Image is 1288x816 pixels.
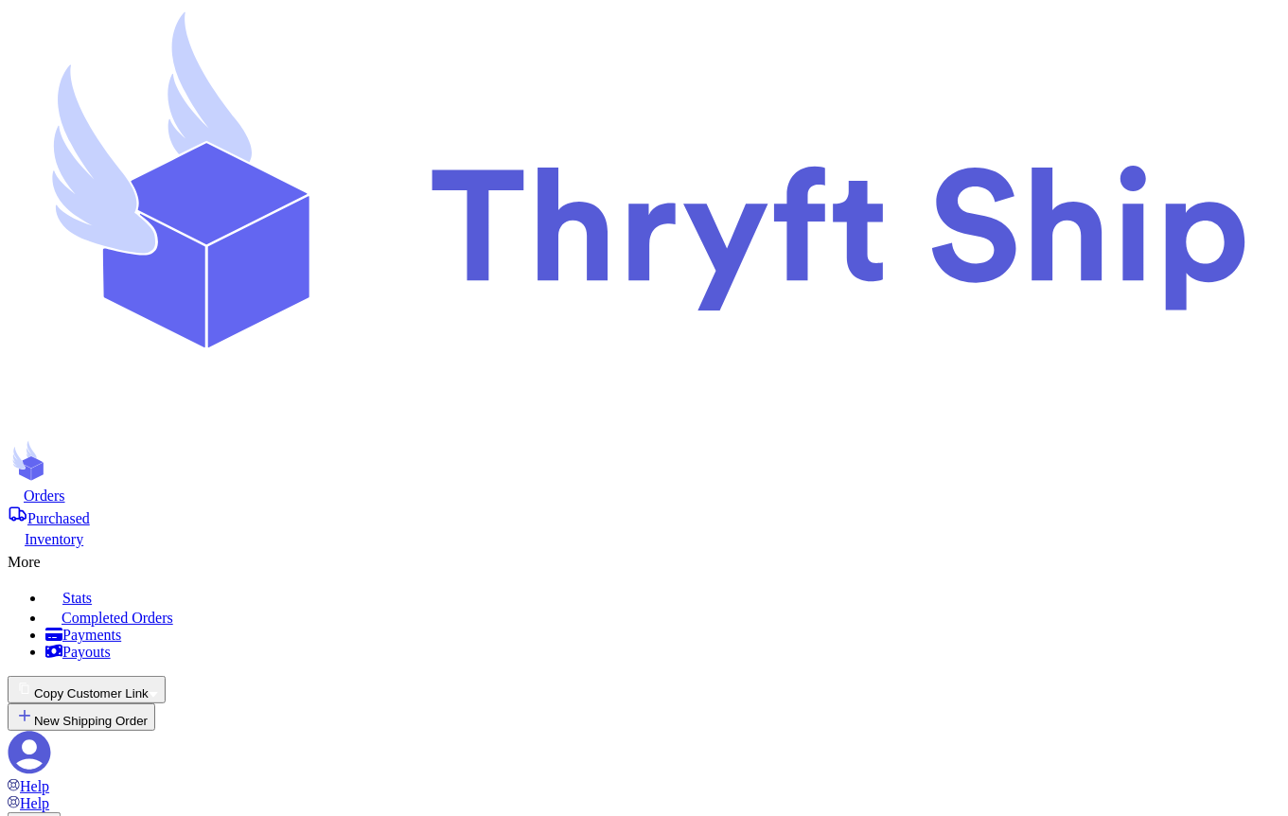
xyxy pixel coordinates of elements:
span: Help [20,778,49,794]
span: Stats [62,590,92,606]
span: Payments [62,627,121,643]
a: Help [8,795,49,811]
a: Payments [45,627,1280,644]
a: Stats [45,586,1280,607]
span: Help [20,795,49,811]
a: Payouts [45,644,1280,661]
span: Payouts [62,644,111,660]
span: Completed Orders [62,610,173,626]
a: Purchased [8,505,1280,527]
a: Completed Orders [45,607,1280,627]
a: Inventory [8,527,1280,548]
a: Orders [8,486,1280,505]
span: Inventory [25,531,83,547]
span: Orders [24,488,65,504]
button: Copy Customer Link [8,676,166,703]
a: Help [8,778,49,794]
button: New Shipping Order [8,703,155,731]
div: More [8,548,1280,571]
span: Purchased [27,510,90,526]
